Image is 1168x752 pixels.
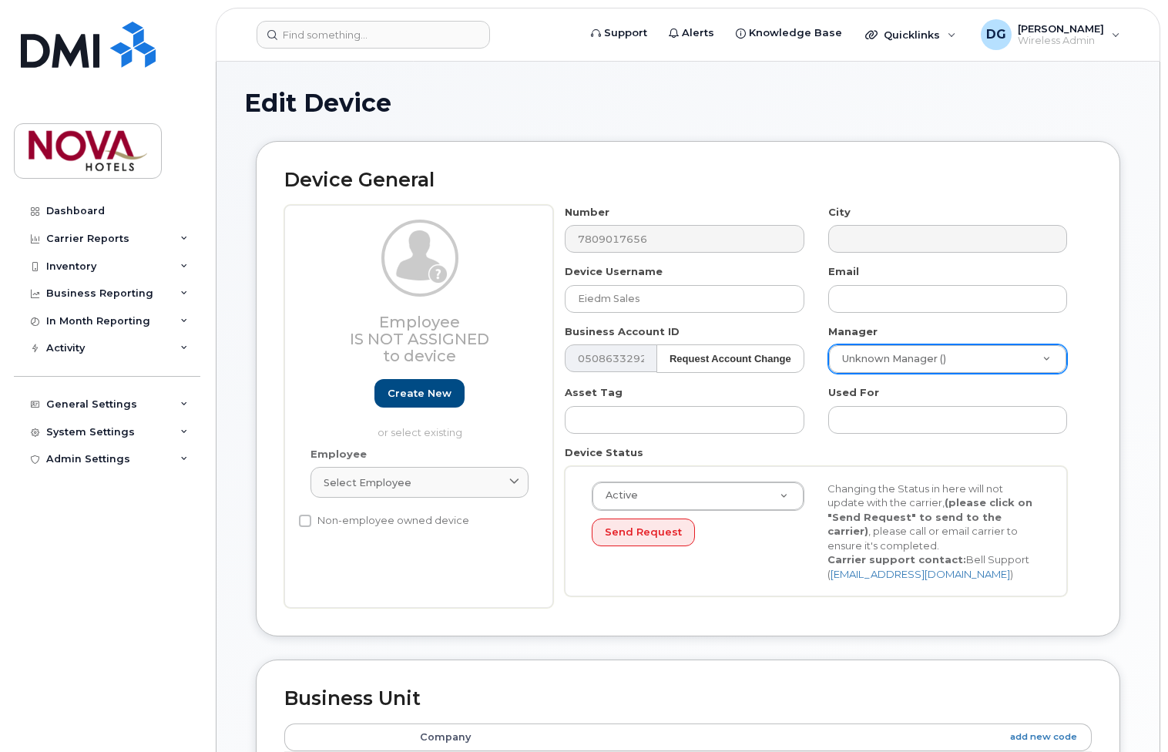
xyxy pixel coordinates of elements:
[406,723,1092,751] th: Company
[310,425,529,440] p: or select existing
[592,482,804,510] a: Active
[829,345,1066,373] a: Unknown Manager ()
[324,475,411,490] span: Select employee
[565,205,609,220] label: Number
[374,379,465,408] a: Create new
[299,512,469,530] label: Non-employee owned device
[383,347,456,365] span: to device
[670,353,791,364] strong: Request Account Change
[310,467,529,498] a: Select employee
[828,385,879,400] label: Used For
[833,352,946,366] span: Unknown Manager ()
[244,89,1132,116] h1: Edit Device
[828,205,851,220] label: City
[565,445,643,460] label: Device Status
[350,330,489,348] span: Is not assigned
[827,496,1032,537] strong: (please click on "Send Request" to send to the carrier)
[1010,730,1077,744] a: add new code
[828,264,859,279] label: Email
[596,488,638,502] span: Active
[565,264,663,279] label: Device Username
[828,324,878,339] label: Manager
[565,385,623,400] label: Asset Tag
[656,344,804,373] button: Request Account Change
[299,515,311,527] input: Non-employee owned device
[831,568,1010,580] a: [EMAIL_ADDRESS][DOMAIN_NAME]
[284,688,1092,710] h2: Business Unit
[310,447,367,462] label: Employee
[816,482,1052,582] div: Changing the Status in here will not update with the carrier, , please call or email carrier to e...
[565,324,680,339] label: Business Account ID
[284,170,1092,191] h2: Device General
[310,314,529,364] h3: Employee
[827,553,966,566] strong: Carrier support contact:
[592,519,695,547] button: Send Request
